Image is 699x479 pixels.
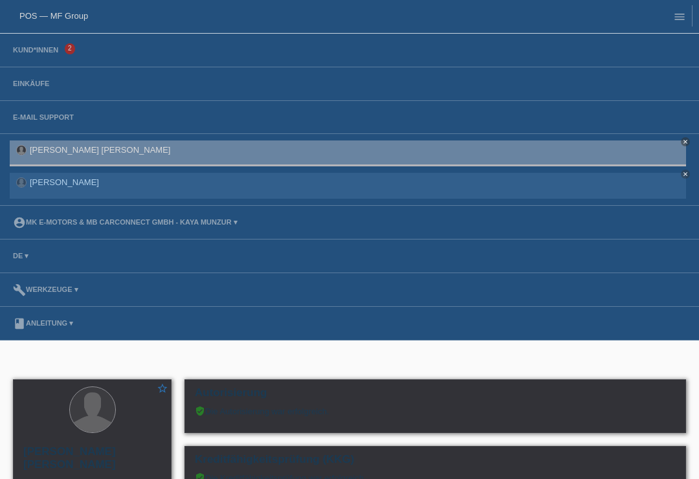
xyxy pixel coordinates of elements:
[6,285,85,293] a: buildWerkzeuge ▾
[195,453,676,473] h2: Kreditfähigkeitsprüfung (KKG)
[6,113,80,121] a: E-Mail Support
[681,170,690,179] a: close
[6,252,35,260] a: DE ▾
[6,319,80,327] a: bookAnleitung ▾
[30,145,170,155] a: [PERSON_NAME] [PERSON_NAME]
[13,216,26,229] i: account_circle
[682,139,689,145] i: close
[19,11,88,21] a: POS — MF Group
[681,137,690,146] a: close
[195,386,676,406] h2: Autorisierung
[157,383,168,396] a: star_border
[157,383,168,394] i: star_border
[6,46,65,54] a: Kund*innen
[682,171,689,177] i: close
[6,218,244,226] a: account_circleMK E-MOTORS & MB CarConnect GmbH - Kaya Munzur ▾
[13,317,26,330] i: book
[13,284,26,296] i: build
[23,445,161,478] h2: [PERSON_NAME] [PERSON_NAME]
[667,12,693,20] a: menu
[6,80,56,87] a: Einkäufe
[30,177,99,187] a: [PERSON_NAME]
[65,43,75,54] span: 2
[195,406,205,416] i: verified_user
[673,10,686,23] i: menu
[195,406,676,416] div: Die Autorisierung war erfolgreich.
